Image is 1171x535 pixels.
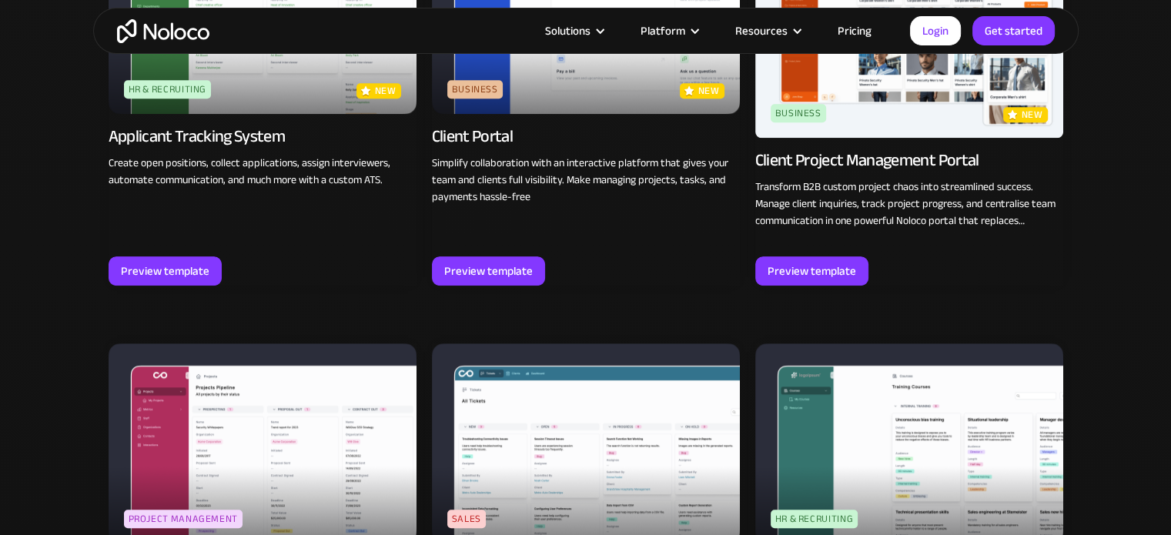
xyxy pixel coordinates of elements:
[768,261,856,281] div: Preview template
[447,80,503,99] div: Business
[716,21,818,41] div: Resources
[124,80,212,99] div: HR & Recruiting
[121,261,209,281] div: Preview template
[698,83,720,99] p: new
[545,21,591,41] div: Solutions
[109,125,286,147] div: Applicant Tracking System
[109,155,417,189] p: Create open positions, collect applications, assign interviewers, automate communication, and muc...
[117,19,209,43] a: home
[755,179,1063,229] p: Transform B2B custom project chaos into streamlined success. Manage client inquiries, track proje...
[755,149,979,171] div: Client Project Management Portal
[375,83,396,99] p: new
[621,21,716,41] div: Platform
[447,510,486,528] div: Sales
[818,21,891,41] a: Pricing
[432,155,740,206] p: Simplify collaboration with an interactive platform that gives your team and clients full visibil...
[910,16,961,45] a: Login
[735,21,788,41] div: Resources
[432,125,513,147] div: Client Portal
[526,21,621,41] div: Solutions
[641,21,685,41] div: Platform
[771,510,858,528] div: HR & Recruiting
[444,261,533,281] div: Preview template
[972,16,1055,45] a: Get started
[1022,107,1043,122] p: new
[124,510,243,528] div: Project Management
[771,104,826,122] div: Business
